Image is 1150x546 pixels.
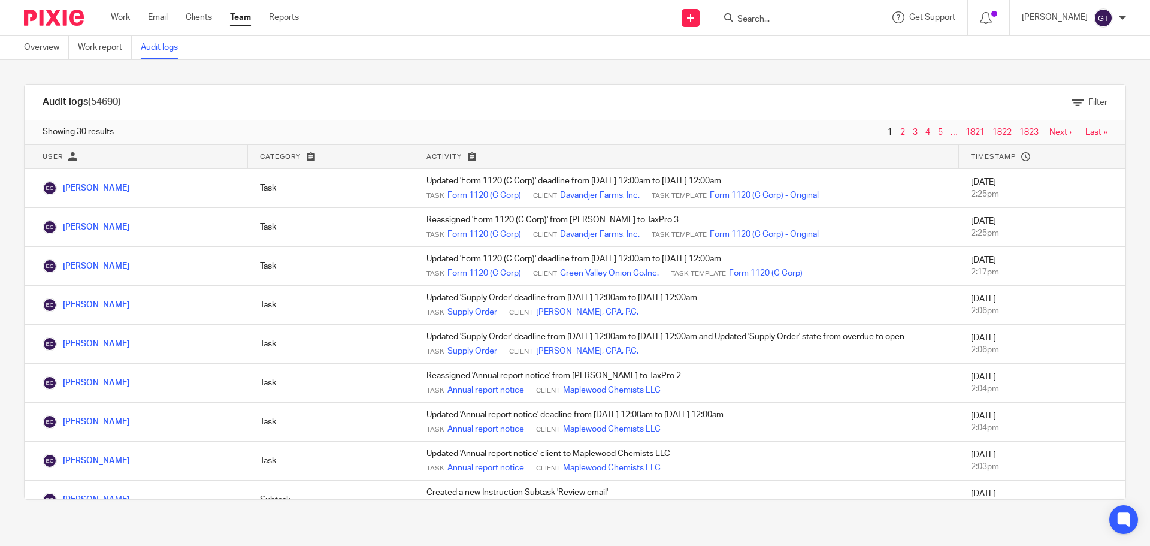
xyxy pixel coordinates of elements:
[43,337,57,351] img: Edward Cummiskey
[43,340,129,348] a: [PERSON_NAME]
[24,36,69,59] a: Overview
[536,425,560,435] span: Client
[536,345,638,357] a: [PERSON_NAME], CPA, P.C.
[414,442,959,481] td: Updated 'Annual report notice' client to Maplewood Chemists LLC
[563,384,661,396] a: Maplewood Chemists LLC
[533,191,557,201] span: Client
[1085,128,1107,137] a: Last »
[447,423,524,435] a: Annual report notice
[509,308,533,318] span: Client
[447,306,497,318] a: Supply Order
[959,364,1125,403] td: [DATE]
[43,126,114,138] span: Showing 30 results
[909,13,955,22] span: Get Support
[24,10,84,26] img: Pixie
[560,189,640,201] a: Davandjer Farms, Inc.
[186,11,212,23] a: Clients
[426,153,462,160] span: Activity
[938,128,943,137] a: 5
[560,267,659,279] a: Green Valley Onion Co,Inc.
[248,442,414,481] td: Task
[447,267,521,279] a: Form 1120 (C Corp)
[729,267,803,279] a: Form 1120 (C Corp)
[43,298,57,312] img: Edward Cummiskey
[447,189,521,201] a: Form 1120 (C Corp)
[710,189,819,201] a: Form 1120 (C Corp) - Original
[43,415,57,429] img: Edward Cummiskey
[426,464,444,473] span: Task
[1022,11,1088,23] p: [PERSON_NAME]
[509,347,533,357] span: Client
[959,169,1125,208] td: [DATE]
[959,325,1125,364] td: [DATE]
[248,247,414,286] td: Task
[426,347,444,357] span: Task
[1088,98,1107,107] span: Filter
[248,286,414,325] td: Task
[652,191,707,201] span: Task Template
[43,259,57,273] img: Edward Cummiskey
[971,305,1113,317] div: 2:06pm
[414,247,959,286] td: Updated 'Form 1120 (C Corp)' deadline from [DATE] 12:00am to [DATE] 12:00am
[248,208,414,247] td: Task
[43,493,57,507] img: Edward Cummiskey
[248,364,414,403] td: Task
[971,383,1113,395] div: 2:04pm
[414,403,959,442] td: Updated 'Annual report notice' deadline from [DATE] 12:00am to [DATE] 12:00am
[971,422,1113,434] div: 2:04pm
[43,184,129,192] a: [PERSON_NAME]
[652,230,707,240] span: Task Template
[1049,128,1072,137] a: Next ›
[43,262,129,270] a: [PERSON_NAME]
[426,269,444,279] span: Task
[971,153,1016,160] span: Timestamp
[536,464,560,473] span: Client
[971,266,1113,278] div: 2:17pm
[948,125,961,140] span: …
[426,191,444,201] span: Task
[447,345,497,357] a: Supply Order
[1019,128,1039,137] a: 1823
[925,128,930,137] a: 4
[959,247,1125,286] td: [DATE]
[971,344,1113,356] div: 2:06pm
[959,208,1125,247] td: [DATE]
[248,481,414,520] td: Subtask
[533,230,557,240] span: Client
[426,308,444,318] span: Task
[43,223,129,231] a: [PERSON_NAME]
[43,181,57,195] img: Edward Cummiskey
[43,418,129,426] a: [PERSON_NAME]
[1094,8,1113,28] img: svg%3E
[959,442,1125,481] td: [DATE]
[43,220,57,234] img: Edward Cummiskey
[111,11,130,23] a: Work
[536,386,560,396] span: Client
[43,379,129,387] a: [PERSON_NAME]
[959,481,1125,520] td: [DATE]
[992,128,1012,137] a: 1822
[260,153,301,160] span: Category
[560,228,640,240] a: Davandjer Farms, Inc.
[230,11,251,23] a: Team
[971,188,1113,200] div: 2:25pm
[43,454,57,468] img: Edward Cummiskey
[414,286,959,325] td: Updated 'Supply Order' deadline from [DATE] 12:00am to [DATE] 12:00am
[885,128,1107,137] nav: pager
[426,230,444,240] span: Task
[414,481,959,520] td: Created a new Instruction Subtask 'Review email'
[736,14,844,25] input: Search
[536,306,638,318] a: [PERSON_NAME], CPA, P.C.
[959,403,1125,442] td: [DATE]
[43,457,129,465] a: [PERSON_NAME]
[269,11,299,23] a: Reports
[885,125,895,140] span: 1
[426,425,444,435] span: Task
[966,128,985,137] a: 1821
[971,227,1113,239] div: 2:25pm
[959,286,1125,325] td: [DATE]
[447,228,521,240] a: Form 1120 (C Corp)
[78,36,132,59] a: Work report
[563,462,661,474] a: Maplewood Chemists LLC
[148,11,168,23] a: Email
